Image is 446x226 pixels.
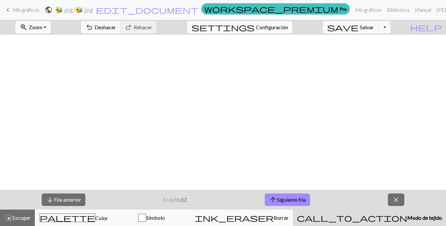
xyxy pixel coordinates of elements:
a: Pro [201,3,350,14]
font: Siguiente fila [277,196,306,203]
span: Escoger [12,215,31,221]
span: edit_document [96,5,198,14]
strong: 12 [181,196,187,203]
span: undo [85,23,93,32]
span: close [392,195,400,204]
button: Modo de tejido [293,210,446,226]
span: Zoom [29,24,42,30]
button: Siguiente fila [265,193,310,206]
span: Borrar [274,215,289,221]
button: ConfiguraciónConfiguración [187,21,292,34]
span: palette [40,213,95,222]
a: Mis gráficos [352,3,384,16]
span: Modo de tejido [407,215,442,221]
button: Deshacer [81,21,121,34]
span: settings [191,23,255,32]
span: Deshacer [95,24,116,30]
span: Símbolo [146,215,165,221]
button: Zoom [15,21,51,34]
span: Mis gráficos [13,7,39,13]
i: Configuración [191,23,255,31]
span: call_to_action [297,213,407,222]
span: keyboard_arrow_left [4,5,12,14]
a: Manual [412,3,434,16]
span: arrow_upward [269,195,277,204]
button: Borrar [190,210,293,226]
span: highlight_alt [4,213,12,222]
span: ink_eraser [195,213,274,222]
span: save [327,23,359,32]
span: public [45,5,53,14]
font: Fila anterior [54,196,81,203]
h2: / 🐝.jpg [55,6,93,13]
button: Símbolo [113,210,190,226]
span: Color [95,215,108,221]
button: Salvar [323,21,378,34]
font: Pro [340,6,347,12]
span: workspace_premium [204,4,338,13]
button: Color [35,210,113,226]
font: 🐝.jpg [55,6,73,13]
a: Mis gráficos [4,4,39,15]
button: Fila anterior [42,193,85,206]
span: Configuración [256,23,288,31]
span: Salvar [360,24,374,30]
span: arrow_downward [46,195,54,204]
span: help [410,23,442,32]
p: En la fila [163,196,187,204]
a: Biblioteca [384,3,412,16]
span: zoom_in [20,23,28,32]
